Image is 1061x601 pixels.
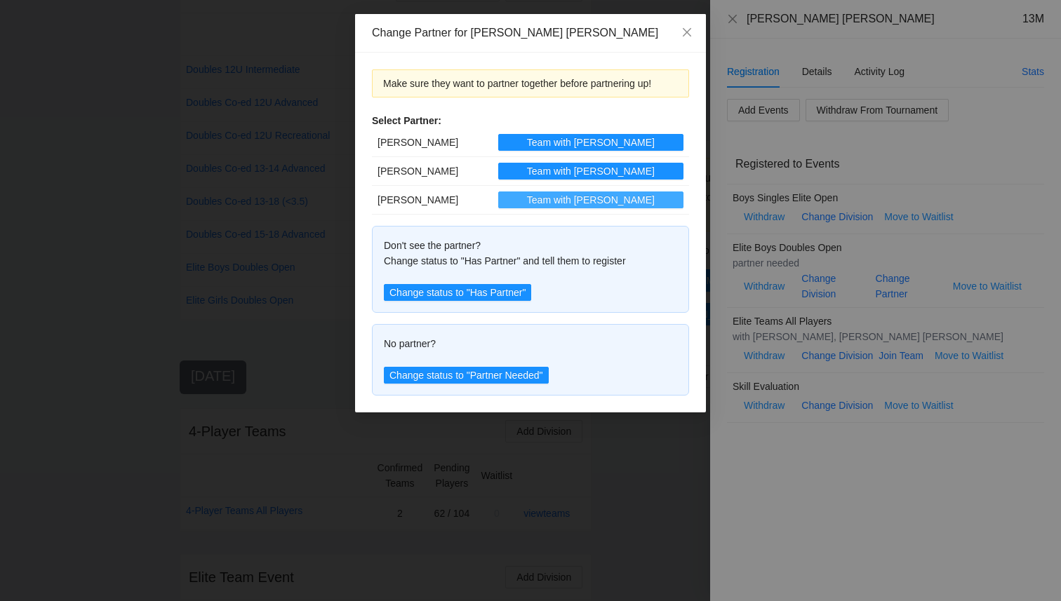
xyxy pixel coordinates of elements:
div: No partner? [384,336,677,351]
span: Change status to "Partner Needed" [389,367,543,383]
div: Change status to "Has Partner" and tell them to register [384,253,677,269]
div: Change Partner for [PERSON_NAME] [PERSON_NAME] [372,25,689,41]
span: Change status to "Has Partner" [389,285,526,300]
td: [PERSON_NAME] [372,128,493,157]
div: Select Partner: [372,113,689,128]
button: Change status to "Has Partner" [384,284,531,301]
td: [PERSON_NAME] [372,186,493,215]
button: Team with [PERSON_NAME] [498,163,683,180]
td: [PERSON_NAME] [372,157,493,186]
span: Team with [PERSON_NAME] [527,163,655,179]
button: Change status to "Partner Needed" [384,367,549,384]
span: Team with [PERSON_NAME] [527,192,655,208]
div: Don't see the partner? [384,238,677,253]
button: Close [668,14,706,52]
span: Team with [PERSON_NAME] [527,135,655,150]
span: close [681,27,693,38]
button: Team with [PERSON_NAME] [498,191,683,208]
button: Team with [PERSON_NAME] [498,134,683,151]
div: Make sure they want to partner together before partnering up! [383,76,678,91]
